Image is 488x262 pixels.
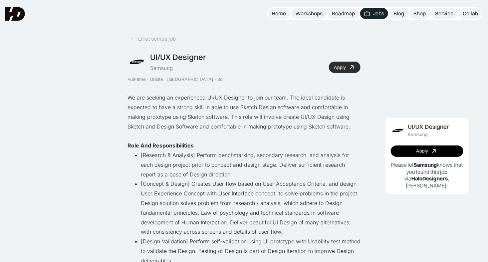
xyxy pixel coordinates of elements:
[435,10,453,17] div: Service
[393,10,404,17] div: Blog
[291,8,327,19] a: Workshops
[150,52,206,62] div: UI/UX Designer
[295,10,323,17] div: Workshops
[127,77,146,82] div: Full-time
[150,65,173,72] div: Samsung
[373,10,384,17] div: Jobs
[127,53,146,71] img: Job Image
[141,179,361,237] li: [Concept & Design] Creates User flow based on User Acceptance Criteria, and design User Experienc...
[416,148,428,154] div: Apply
[459,8,482,19] a: Collab
[141,150,361,179] li: [Research & Analysis] Perform benchmarking, secondary research, and analysis for each design proj...
[150,77,163,82] div: Onsite
[332,10,355,17] div: Roadmap
[411,175,448,182] b: HaloDesigners
[391,124,405,137] img: Job Image
[127,33,178,44] a: Lihat semua job
[272,10,286,17] div: Home
[167,77,213,82] div: [GEOGRAPHIC_DATA]
[409,8,430,19] a: Shop
[127,131,361,141] p: ‍
[127,141,361,150] p: ‍
[431,8,457,19] a: Service
[214,77,217,82] div: ·
[408,132,428,137] div: Samsung
[127,93,361,131] p: We are seeking an experienced UI/UX Designer to join our team. The ideal candidate is expected to...
[389,8,408,19] a: Blog
[408,124,449,131] div: UI/UX Designer
[391,161,463,189] p: Please let knows that you found this job via , [PERSON_NAME]!
[414,161,437,168] b: Samsung
[334,65,346,70] div: Apply
[268,8,290,19] a: Home
[127,142,194,149] strong: Role And Responsibilities
[328,8,359,19] a: Roadmap
[217,77,223,82] div: 3d
[413,10,426,17] div: Shop
[146,77,149,82] div: ·
[138,35,176,42] div: Lihat semua job
[164,77,166,82] div: ·
[463,10,478,17] div: Collab
[329,62,361,73] a: Apply
[391,145,463,157] a: Apply
[360,8,388,19] a: Jobs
